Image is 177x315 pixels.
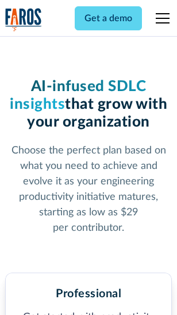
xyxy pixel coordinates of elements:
div: menu [149,5,172,32]
a: home [5,8,42,31]
a: Get a demo [75,6,142,30]
p: Choose the perfect plan based on what you need to achieve and evolve it as your engineering produ... [5,143,172,236]
h2: Professional [56,287,121,301]
h1: that grow with your organization [5,78,172,132]
span: AI-infused SDLC insights [10,79,146,112]
img: Logo of the analytics and reporting company Faros. [5,8,42,31]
